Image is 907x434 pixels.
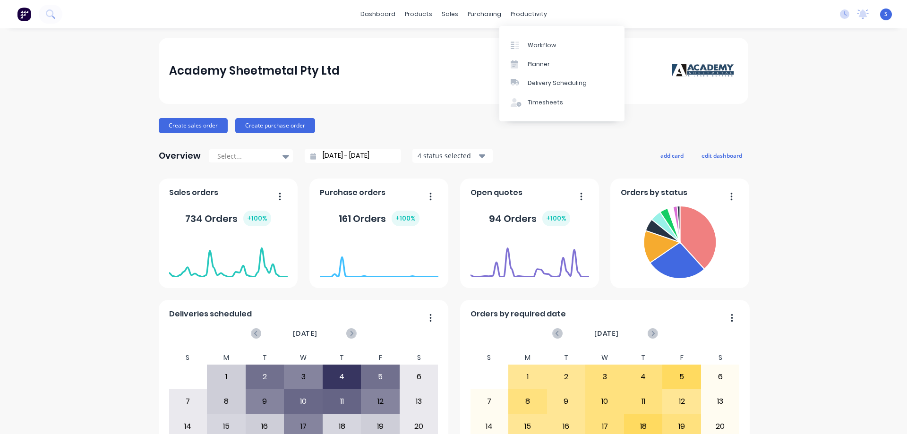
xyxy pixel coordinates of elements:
[293,328,317,339] span: [DATE]
[207,351,246,365] div: M
[169,187,218,198] span: Sales orders
[663,390,701,413] div: 12
[400,351,438,365] div: S
[662,351,701,365] div: F
[702,390,739,413] div: 13
[586,365,624,389] div: 3
[586,390,624,413] div: 10
[361,390,399,413] div: 12
[547,351,586,365] div: T
[499,55,625,74] a: Planner
[548,390,585,413] div: 9
[695,149,748,162] button: edit dashboard
[169,351,207,365] div: S
[284,351,323,365] div: W
[400,365,438,389] div: 6
[246,351,284,365] div: T
[594,328,619,339] span: [DATE]
[509,390,547,413] div: 8
[621,187,687,198] span: Orders by status
[17,7,31,21] img: Factory
[418,151,477,161] div: 4 status selected
[243,211,271,226] div: + 100 %
[392,211,419,226] div: + 100 %
[672,64,738,78] img: Academy Sheetmetal Pty Ltd
[702,365,739,389] div: 6
[625,390,662,413] div: 11
[207,365,245,389] div: 1
[246,390,284,413] div: 9
[169,61,340,80] div: Academy Sheetmetal Pty Ltd
[548,365,585,389] div: 2
[323,351,361,365] div: T
[624,351,663,365] div: T
[654,149,690,162] button: add card
[320,187,385,198] span: Purchase orders
[400,7,437,21] div: products
[509,365,547,389] div: 1
[499,93,625,112] a: Timesheets
[284,390,322,413] div: 10
[528,79,587,87] div: Delivery Scheduling
[284,365,322,389] div: 3
[323,390,361,413] div: 11
[470,351,509,365] div: S
[528,60,550,68] div: Planner
[246,365,284,389] div: 2
[400,390,438,413] div: 13
[471,187,522,198] span: Open quotes
[528,98,563,107] div: Timesheets
[625,365,662,389] div: 4
[159,118,228,133] button: Create sales order
[323,365,361,389] div: 4
[663,365,701,389] div: 5
[185,211,271,226] div: 734 Orders
[489,211,570,226] div: 94 Orders
[169,390,207,413] div: 7
[506,7,552,21] div: productivity
[463,7,506,21] div: purchasing
[499,74,625,93] a: Delivery Scheduling
[884,10,888,18] span: S
[159,146,201,165] div: Overview
[437,7,463,21] div: sales
[528,41,556,50] div: Workflow
[235,118,315,133] button: Create purchase order
[356,7,400,21] a: dashboard
[339,211,419,226] div: 161 Orders
[542,211,570,226] div: + 100 %
[471,308,566,320] span: Orders by required date
[471,390,508,413] div: 7
[412,149,493,163] button: 4 status selected
[499,35,625,54] a: Workflow
[508,351,547,365] div: M
[701,351,740,365] div: S
[361,351,400,365] div: F
[585,351,624,365] div: W
[361,365,399,389] div: 5
[207,390,245,413] div: 8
